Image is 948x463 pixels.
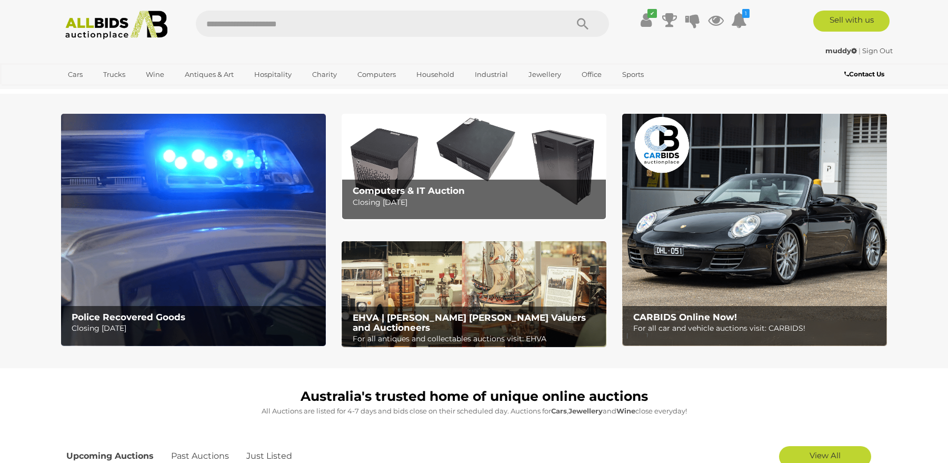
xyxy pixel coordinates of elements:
h1: Australia's trusted home of unique online auctions [66,389,882,404]
strong: Cars [551,407,567,415]
a: Contact Us [844,68,887,80]
a: Antiques & Art [178,66,241,83]
a: muddy [825,46,859,55]
a: Sign Out [862,46,893,55]
a: Wine [139,66,171,83]
b: Computers & IT Auction [353,185,465,196]
a: CARBIDS Online Now! CARBIDS Online Now! For all car and vehicle auctions visit: CARBIDS! [622,114,887,346]
strong: muddy [825,46,857,55]
b: EHVA | [PERSON_NAME] [PERSON_NAME] Valuers and Auctioneers [353,312,586,333]
a: Trucks [96,66,132,83]
a: Cars [61,66,89,83]
a: Jewellery [522,66,568,83]
img: CARBIDS Online Now! [622,114,887,346]
b: Contact Us [844,70,884,78]
p: For all antiques and collectables auctions visit: EHVA [353,332,601,346]
img: Allbids.com.au [59,11,174,40]
a: 1 [731,11,747,29]
a: Police Recovered Goods Police Recovered Goods Closing [DATE] [61,114,326,346]
p: Closing [DATE] [353,196,601,209]
p: Closing [DATE] [72,322,320,335]
a: ✔ [638,11,654,29]
img: Police Recovered Goods [61,114,326,346]
button: Search [556,11,609,37]
a: Industrial [468,66,515,83]
strong: Jewellery [568,407,603,415]
a: Charity [305,66,344,83]
p: For all car and vehicle auctions visit: CARBIDS! [633,322,881,335]
img: Computers & IT Auction [342,114,606,220]
i: 1 [742,9,750,18]
a: Sell with us [813,11,890,32]
b: CARBIDS Online Now! [633,312,737,322]
a: Household [410,66,461,83]
a: Hospitality [247,66,298,83]
strong: Wine [616,407,635,415]
a: [GEOGRAPHIC_DATA] [61,83,149,101]
a: Computers & IT Auction Computers & IT Auction Closing [DATE] [342,114,606,220]
span: View All [810,450,841,460]
a: Office [575,66,608,83]
a: EHVA | Evans Hastings Valuers and Auctioneers EHVA | [PERSON_NAME] [PERSON_NAME] Valuers and Auct... [342,241,606,348]
a: Sports [615,66,651,83]
a: Computers [351,66,403,83]
img: EHVA | Evans Hastings Valuers and Auctioneers [342,241,606,348]
p: All Auctions are listed for 4-7 days and bids close on their scheduled day. Auctions for , and cl... [66,405,882,417]
b: Police Recovered Goods [72,312,185,322]
span: | [859,46,861,55]
i: ✔ [647,9,657,18]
